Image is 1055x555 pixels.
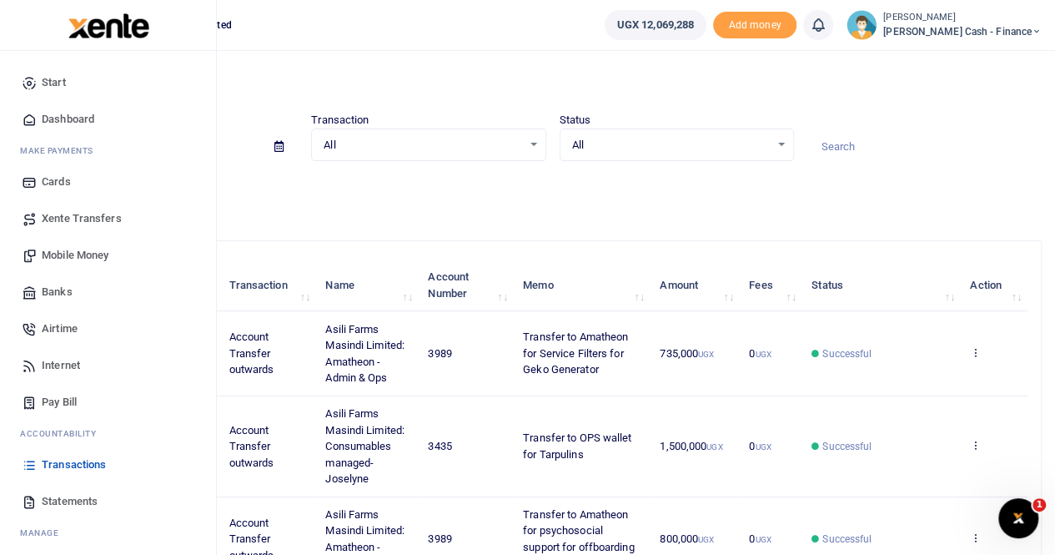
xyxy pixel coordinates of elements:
span: UGX 12,069,288 [617,17,694,33]
th: Name: activate to sort column ascending [316,260,419,311]
th: Action: activate to sort column ascending [961,260,1027,311]
a: Airtime [13,310,203,347]
img: logo-large [68,13,149,38]
li: Wallet ballance [598,10,713,40]
th: Fees: activate to sort column ascending [740,260,802,311]
th: Status: activate to sort column ascending [802,260,961,311]
span: 0 [749,440,771,452]
li: M [13,520,203,546]
span: 0 [749,532,771,545]
a: Dashboard [13,101,203,138]
label: Status [560,112,591,129]
small: [PERSON_NAME] [883,11,1042,25]
a: Add money [713,18,796,30]
a: UGX 12,069,288 [605,10,706,40]
span: Mobile Money [42,247,108,264]
a: logo-small logo-large logo-large [67,18,149,31]
span: Successful [822,532,872,547]
th: Amount: activate to sort column ascending [651,260,740,311]
li: M [13,138,203,164]
span: Statements [42,493,98,510]
a: Cards [13,164,203,200]
span: Transactions [42,457,106,473]
a: Transactions [13,447,203,483]
span: Asili Farms Masindi Limited: Consumables managed-Joselyne [325,407,404,485]
span: 3989 [428,347,451,360]
span: 3435 [428,440,451,452]
small: UGX [755,350,771,359]
a: Internet [13,347,203,384]
a: Start [13,64,203,101]
th: Account Number: activate to sort column ascending [419,260,514,311]
span: 0 [749,347,771,360]
span: ake Payments [28,144,93,157]
th: Transaction: activate to sort column ascending [219,260,316,311]
small: UGX [698,350,714,359]
span: All [324,137,521,154]
span: Transfer to Amatheon for Service Filters for Geko Generator [523,330,628,376]
input: Search [807,133,1042,161]
h4: Transactions [63,72,1042,90]
span: 735,000 [660,347,714,360]
small: UGX [755,535,771,544]
small: UGX [706,442,722,452]
span: countability [33,427,96,440]
a: profile-user [PERSON_NAME] [PERSON_NAME] Cash - Finance [847,10,1042,40]
span: Xente Transfers [42,210,122,227]
li: Ac [13,421,203,447]
a: Banks [13,274,203,310]
a: Xente Transfers [13,200,203,237]
span: Start [42,74,66,91]
span: Cards [42,174,71,190]
a: Pay Bill [13,384,203,421]
span: Pay Bill [42,394,77,411]
span: Transfer to OPS wallet for Tarpulins [523,431,631,461]
span: 1 [1032,498,1046,512]
small: UGX [755,442,771,452]
span: All [572,137,770,154]
a: Statements [13,483,203,520]
span: Asili Farms Masindi Limited: Amatheon - Admin & Ops [325,323,404,385]
span: 1,500,000 [660,440,722,452]
span: Internet [42,357,80,374]
small: UGX [698,535,714,544]
span: anage [28,527,59,539]
span: [PERSON_NAME] Cash - Finance [883,24,1042,39]
li: Toup your wallet [713,12,796,39]
span: Account Transfer outwards [229,330,274,376]
th: Memo: activate to sort column ascending [514,260,651,311]
iframe: Intercom live chat [998,498,1038,538]
a: Mobile Money [13,237,203,274]
p: Download [63,181,1042,199]
span: Account Transfer outwards [229,424,274,469]
label: Transaction [311,112,369,129]
span: Successful [822,439,872,454]
span: 3989 [428,532,451,545]
span: Successful [822,346,872,361]
span: 800,000 [660,532,714,545]
span: Add money [713,12,796,39]
img: profile-user [847,10,877,40]
span: Dashboard [42,111,94,128]
span: Banks [42,284,73,300]
span: Airtime [42,320,78,337]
